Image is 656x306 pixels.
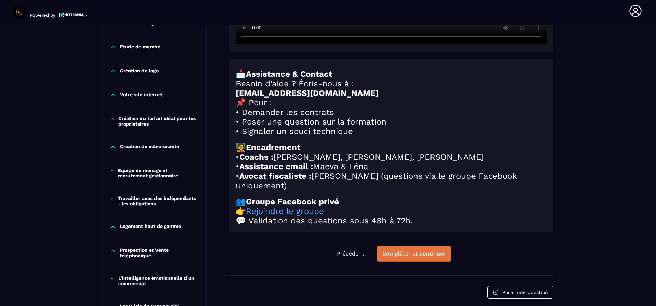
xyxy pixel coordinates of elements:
button: Compléter et continuer [377,246,451,262]
img: logo-branding [14,7,25,18]
p: Equipe de ménage et recrutement gestionnaire [118,167,198,178]
p: L'intelligence émotionnelle d’un commercial [118,275,198,286]
button: Poser une question [487,286,553,299]
a: Rejoindre le groupe [246,206,324,216]
strong: [EMAIL_ADDRESS][DOMAIN_NAME] [236,88,379,98]
h2: • [PERSON_NAME] (questions via le groupe Facebook uniquement) [236,171,547,190]
strong: Encadrement [246,143,300,152]
strong: Coachs : [239,152,273,162]
strong: Groupe Facebook privé [246,197,339,206]
p: Logement haut de gamme [120,223,181,230]
p: Création de logo [120,68,159,75]
strong: Assistance & Contact [246,69,332,79]
h2: Besoin d’aide ? Écris-nous à : [236,79,547,88]
strong: Avocat fiscaliste : [239,171,311,181]
h2: 🧑‍🏫 [236,143,547,152]
h2: 👉 [236,206,547,216]
button: Précédent [331,246,370,261]
p: Etude de marché [120,44,160,51]
strong: Assistance email : [239,162,313,171]
div: Compléter et continuer [382,250,446,257]
h2: • [PERSON_NAME], [PERSON_NAME], [PERSON_NAME] [236,152,547,162]
h2: • Poser une question sur la formation [236,117,547,127]
h2: 👥 [236,197,547,206]
h2: 💬 Validation des questions sous 48h à 72h. [236,216,547,225]
p: Powered by [30,13,55,18]
p: Création de votre société [120,144,179,150]
h2: • Signaler un souci technique [236,127,547,136]
img: logo [59,12,87,18]
h2: 📌 Pour : [236,98,547,107]
h2: 📩 [236,69,547,79]
h2: • Demander les contrats [236,107,547,117]
p: Votre site internet [120,92,163,99]
p: Travailler avec des indépendants - les obligations [118,195,198,206]
h2: • Maeva & Léna [236,162,547,171]
p: Prospection et Vente téléphonique [120,247,198,258]
p: Création du forfait idéal pour les propriétaires [118,116,198,127]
